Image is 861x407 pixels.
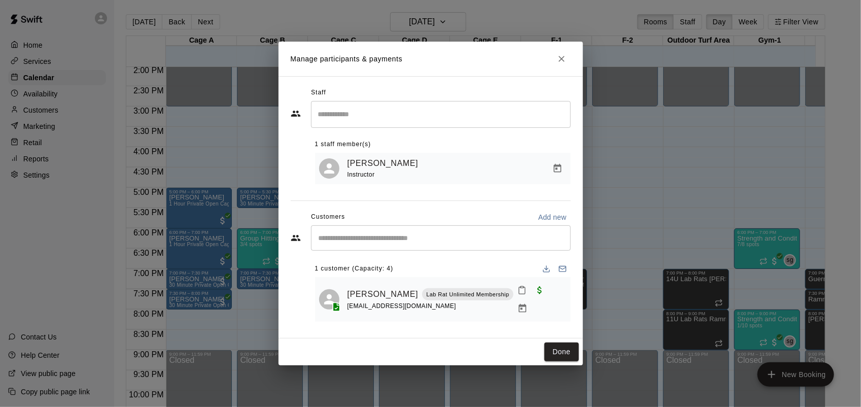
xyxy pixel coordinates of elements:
[319,289,339,310] div: Michael Bourtayre
[544,343,578,361] button: Done
[348,157,419,170] a: [PERSON_NAME]
[531,286,549,294] span: Paid with Credit
[311,101,571,128] div: Search staff
[553,50,571,68] button: Close
[348,302,457,310] span: [EMAIL_ADDRESS][DOMAIN_NAME]
[315,137,371,153] span: 1 staff member(s)
[311,225,571,251] div: Start typing to search customers...
[319,158,339,179] div: Burle Dixon
[311,85,326,101] span: Staff
[291,233,301,243] svg: Customers
[315,261,394,277] span: 1 customer (Capacity: 4)
[291,54,403,64] p: Manage participants & payments
[538,261,555,277] button: Download list
[426,290,509,299] p: Lab Rat Unlimited Membership
[348,288,419,301] a: [PERSON_NAME]
[513,282,531,299] button: Mark attendance
[555,261,571,277] button: Email participants
[348,171,375,178] span: Instructor
[311,209,345,225] span: Customers
[548,159,567,178] button: Manage bookings & payment
[538,212,567,222] p: Add new
[513,299,532,318] button: Manage bookings & payment
[291,109,301,119] svg: Staff
[534,209,571,225] button: Add new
